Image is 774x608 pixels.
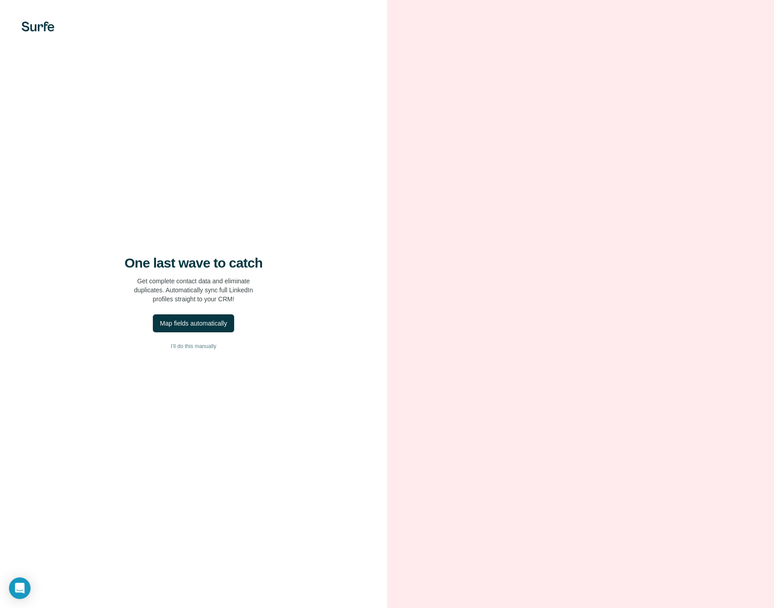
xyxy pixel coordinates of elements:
[171,342,216,350] span: I’ll do this manually
[160,319,227,328] div: Map fields automatically
[125,255,262,271] h4: One last wave to catch
[134,277,253,304] p: Get complete contact data and eliminate duplicates. Automatically sync full LinkedIn profiles str...
[153,314,234,332] button: Map fields automatically
[22,22,54,31] img: Surfe's logo
[18,340,369,353] button: I’ll do this manually
[9,577,31,599] div: Open Intercom Messenger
